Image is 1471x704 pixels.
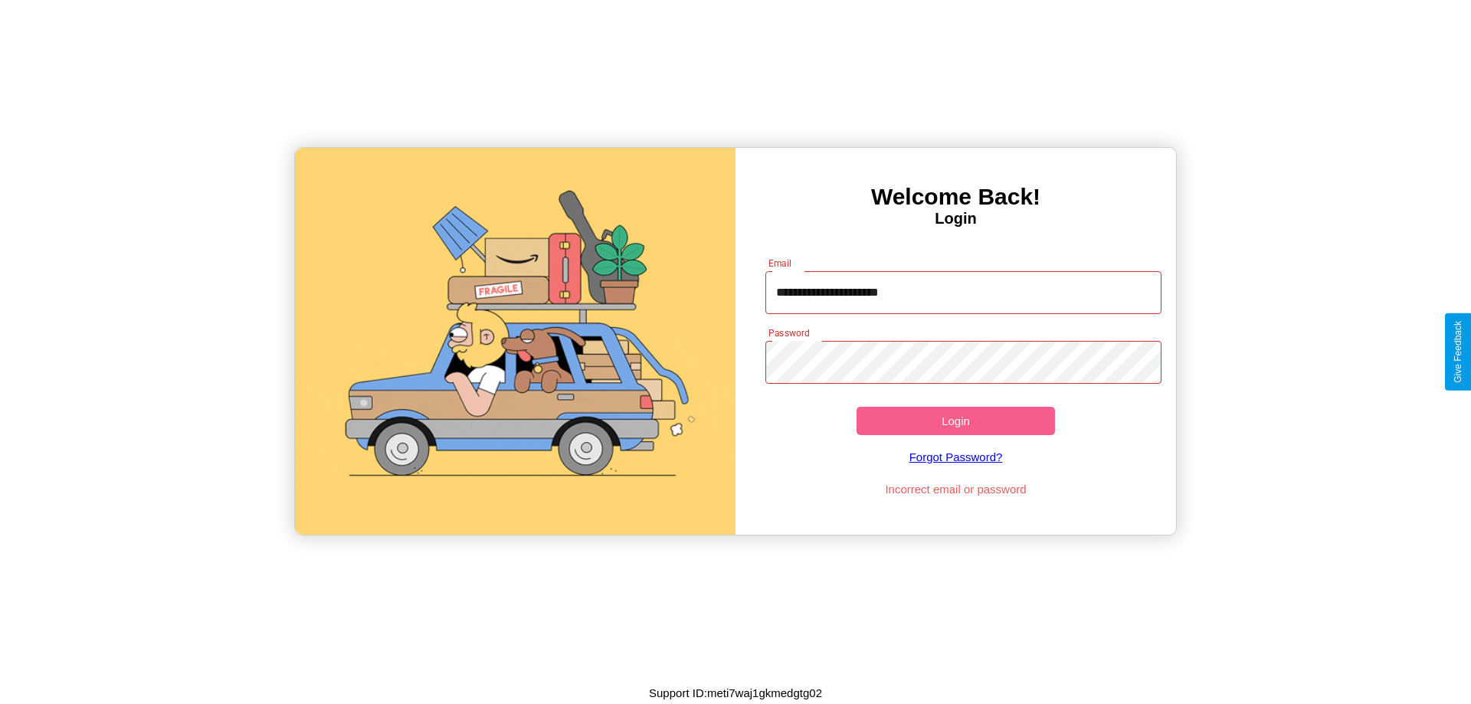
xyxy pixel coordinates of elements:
img: gif [295,148,735,535]
a: Forgot Password? [758,435,1155,479]
p: Incorrect email or password [758,479,1155,499]
button: Login [857,407,1055,435]
label: Password [768,326,809,339]
h4: Login [735,210,1176,228]
h3: Welcome Back! [735,184,1176,210]
div: Give Feedback [1453,321,1463,383]
label: Email [768,257,792,270]
p: Support ID: meti7waj1gkmedgtg02 [649,683,822,703]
